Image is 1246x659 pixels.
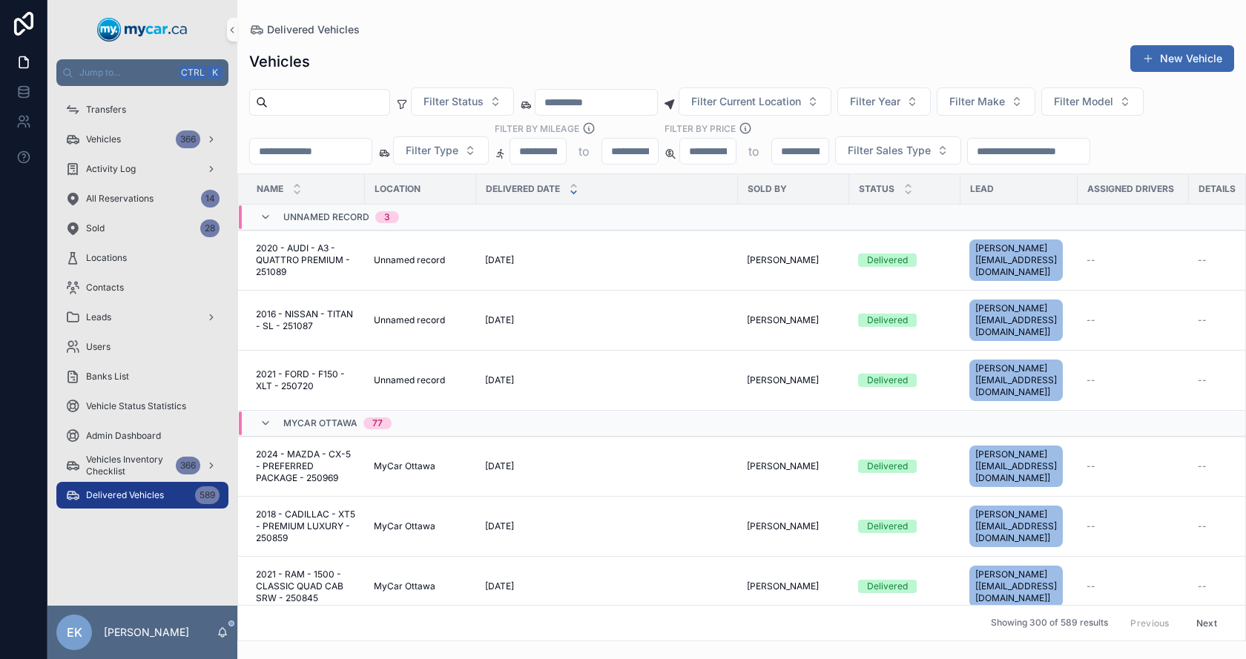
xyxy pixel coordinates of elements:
span: [PERSON_NAME] [[EMAIL_ADDRESS][DOMAIN_NAME]] [975,362,1057,398]
span: Jump to... [79,67,174,79]
span: Leads [86,311,111,323]
a: -- [1087,460,1180,472]
span: -- [1087,460,1095,472]
span: Users [86,341,111,353]
span: [PERSON_NAME] [[EMAIL_ADDRESS][DOMAIN_NAME]] [975,509,1057,544]
span: Unnamed record [374,374,445,386]
button: New Vehicle [1130,45,1234,72]
span: Vehicles Inventory Checklist [86,454,170,477]
a: [PERSON_NAME] [747,580,840,592]
span: 2020 - AUDI - A3 - QUATTRO PREMIUM - 251089 [256,242,356,278]
span: MyCar Ottawa [374,520,435,532]
a: [PERSON_NAME] [[EMAIL_ADDRESS][DOMAIN_NAME]] [969,297,1069,344]
a: -- [1087,374,1180,386]
a: [PERSON_NAME] [[EMAIL_ADDRESS][DOMAIN_NAME]] [969,443,1069,490]
button: Select Button [1041,87,1144,116]
a: 2016 - NISSAN - TITAN - SL - 251087 [256,308,356,332]
a: Sold28 [56,215,228,242]
span: Vehicles [86,133,121,145]
span: Sold By [748,183,787,195]
button: Select Button [835,136,961,165]
a: [PERSON_NAME] [747,460,840,472]
span: -- [1198,460,1207,472]
span: Status [859,183,894,195]
a: Locations [56,245,228,271]
h1: Vehicles [249,51,310,72]
a: [DATE] [485,520,729,532]
a: Vehicle Status Statistics [56,393,228,420]
div: 366 [176,457,200,474]
span: Locations [86,252,127,264]
span: -- [1087,314,1095,326]
span: Delivered Vehicles [86,489,164,501]
span: EK [67,623,82,641]
a: Leads [56,304,228,331]
span: Admin Dashboard [86,430,161,442]
a: 2021 - FORD - F150 - XLT - 250720 [256,368,356,392]
a: 2024 - MAZDA - CX-5 - PREFERRED PACKAGE - 250969 [256,448,356,484]
p: to [748,142,759,160]
a: [DATE] [485,314,729,326]
a: [PERSON_NAME] [[EMAIL_ADDRESS][DOMAIN_NAME]] [969,503,1069,550]
span: -- [1198,374,1207,386]
button: Select Button [937,87,1035,116]
span: Transfers [86,104,126,116]
div: Delivered [867,520,908,533]
a: Unnamed record [374,314,467,326]
a: Contacts [56,274,228,301]
a: Users [56,334,228,360]
div: Delivered [867,580,908,593]
span: [PERSON_NAME] [747,254,819,266]
span: Filter Sales Type [848,143,931,158]
span: -- [1198,520,1207,532]
span: -- [1087,374,1095,386]
div: Delivered [867,374,908,387]
a: 2021 - RAM - 1500 - CLASSIC QUAD CAB SRW - 250845 [256,569,356,604]
a: [DATE] [485,580,729,592]
span: K [209,67,221,79]
a: -- [1087,314,1180,326]
a: Admin Dashboard [56,423,228,449]
img: App logo [97,18,188,42]
span: Unnamed record [283,211,369,223]
a: [DATE] [485,374,729,386]
a: Unnamed record [374,374,467,386]
span: Filter Make [949,94,1005,109]
a: Vehicles366 [56,126,228,153]
span: Filter Type [406,143,458,158]
div: 589 [195,486,220,504]
span: [PERSON_NAME] [747,460,819,472]
a: Delivered [858,580,952,593]
div: 366 [176,130,200,148]
span: Filter Year [850,94,900,109]
span: [DATE] [485,314,514,326]
span: Name [257,183,283,195]
label: Filter By Mileage [495,122,579,135]
a: [PERSON_NAME] [747,314,840,326]
div: 28 [200,219,220,237]
a: MyCar Ottawa [374,460,467,472]
span: -- [1087,254,1095,266]
a: Delivered [858,254,952,267]
p: [PERSON_NAME] [104,625,189,640]
a: [PERSON_NAME] [[EMAIL_ADDRESS][DOMAIN_NAME]] [969,236,1069,284]
span: -- [1087,580,1095,592]
div: 77 [372,417,383,429]
a: [DATE] [485,460,729,472]
button: Select Button [411,87,514,116]
a: All Reservations14 [56,185,228,212]
span: Delivered Vehicles [267,22,360,37]
button: Next [1186,612,1227,635]
a: 2018 - CADILLAC - XT5 - PREMIUM LUXURY - 250859 [256,509,356,544]
button: Select Button [679,87,831,116]
label: FILTER BY PRICE [665,122,736,135]
button: Jump to...CtrlK [56,59,228,86]
span: [PERSON_NAME] [747,314,819,326]
a: Delivered Vehicles589 [56,482,228,509]
span: -- [1087,520,1095,532]
span: Unnamed record [374,254,445,266]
